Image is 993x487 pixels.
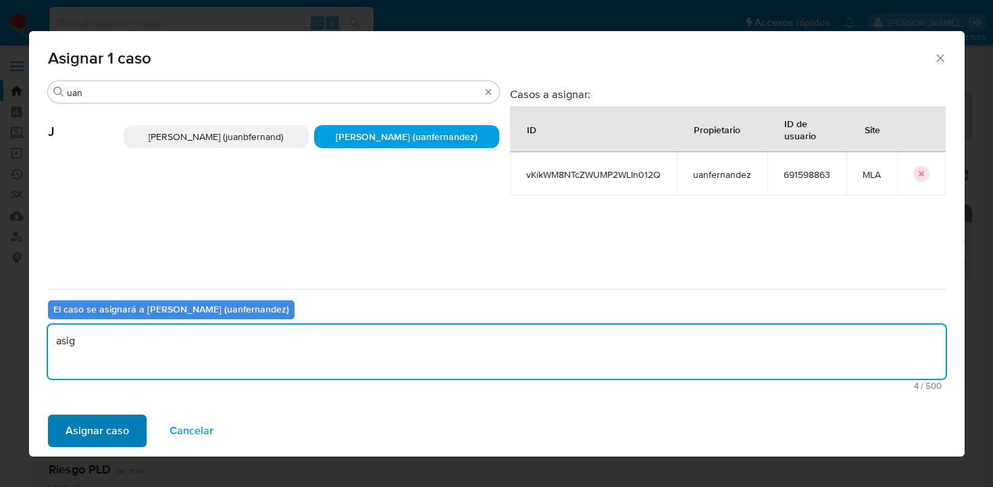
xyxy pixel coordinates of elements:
span: uanfernandez [693,168,751,181]
div: [PERSON_NAME] (uanfernandez) [314,125,499,148]
span: [PERSON_NAME] (uanfernandez) [336,130,478,143]
b: El caso se asignará a [PERSON_NAME] (uanfernandez) [53,302,289,316]
span: [PERSON_NAME] (juanbfernand) [149,130,283,143]
button: Cerrar ventana [934,51,946,64]
span: 691598863 [784,168,830,181]
div: ID [511,113,553,145]
span: Asignar caso [66,416,129,446]
input: Buscar analista [67,87,480,99]
div: ID de usuario [768,107,846,152]
button: icon-button [913,166,930,182]
span: Máximo 500 caracteres [52,381,942,390]
div: Site [848,113,896,145]
button: Asignar caso [48,415,147,447]
span: MLA [863,168,881,181]
button: Buscar [53,87,64,97]
span: Asignar 1 caso [48,50,934,66]
div: [PERSON_NAME] (juanbfernand) [124,125,309,148]
button: Borrar [483,87,494,97]
textarea: asig [48,325,946,379]
span: J [48,103,124,140]
div: Propietario [678,113,757,145]
span: vKikWM8NTcZWUMP2WLIn012Q [526,168,661,181]
span: Cancelar [170,416,213,446]
button: Cancelar [152,415,231,447]
div: assign-modal [29,31,965,457]
h3: Casos a asignar: [510,87,946,101]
